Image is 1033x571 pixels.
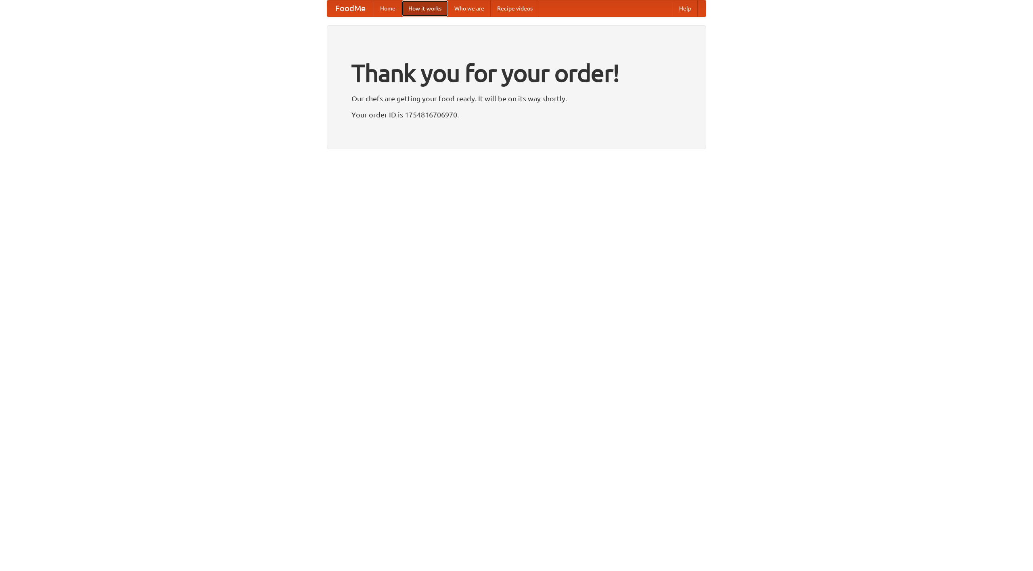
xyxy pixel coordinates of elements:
[351,109,682,121] p: Your order ID is 1754816706970.
[327,0,374,17] a: FoodMe
[491,0,539,17] a: Recipe videos
[351,92,682,105] p: Our chefs are getting your food ready. It will be on its way shortly.
[448,0,491,17] a: Who we are
[351,54,682,92] h1: Thank you for your order!
[402,0,448,17] a: How it works
[673,0,698,17] a: Help
[374,0,402,17] a: Home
